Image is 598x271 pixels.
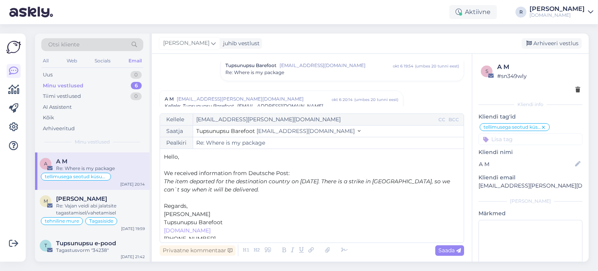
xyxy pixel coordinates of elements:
div: [DATE] 20:14 [120,181,145,187]
div: Minu vestlused [43,82,83,90]
div: Socials [93,56,112,66]
span: Kellele : [165,103,181,109]
div: [PERSON_NAME] [529,6,585,12]
span: s [485,68,488,74]
div: juhib vestlust [220,39,260,48]
span: tellimusega seotud küsumus [45,174,107,179]
div: Web [65,56,79,66]
a: [PERSON_NAME][DOMAIN_NAME] [529,6,593,18]
div: A M [497,62,580,72]
span: [EMAIL_ADDRESS][PERSON_NAME][DOMAIN_NAME] [177,96,332,103]
div: [PERSON_NAME] [478,198,582,205]
div: BCC [447,116,461,123]
button: Tupsunupsu Barefoot [EMAIL_ADDRESS][DOMAIN_NAME] [196,127,361,135]
span: Tupsunupsu Barefoot [196,128,255,135]
input: Lisa nimi [479,160,573,168]
div: Arhiveeritud [43,125,75,133]
div: ( umbes 20 tunni eest ) [415,63,459,69]
div: Privaatne kommentaar [160,245,236,256]
div: AI Assistent [43,103,72,111]
div: Arhiveeri vestlus [522,38,582,49]
div: [DATE] 21:42 [121,254,145,260]
div: Pealkiri [160,137,193,149]
div: Tagastusvorm "34238" [56,247,145,254]
div: Kliendi info [478,101,582,108]
span: [PERSON_NAME] [163,39,209,48]
span: [EMAIL_ADDRESS][DOMAIN_NAME] [280,62,393,69]
div: All [41,56,50,66]
span: Regards, [164,202,188,209]
p: Kliendi email [478,174,582,182]
span: Saada [438,247,461,254]
span: A M [56,158,67,165]
div: CC [437,116,447,123]
div: Saatja [160,126,193,137]
span: [EMAIL_ADDRESS][DOMAIN_NAME] [257,128,355,135]
p: Kliendi tag'id [478,113,582,121]
span: Tupsunupsu Barefoot [225,62,276,69]
span: Re: Where is my package [225,69,284,76]
div: 6 [131,82,142,90]
div: Email [127,56,143,66]
span: [PHONE_NUMBER] [164,235,216,242]
div: R [515,7,526,18]
p: [EMAIL_ADDRESS][PERSON_NAME][DOMAIN_NAME] [478,182,582,190]
div: Re: Vajan veidi abi jalatsite tagastamisel/vahetamisel [56,202,145,216]
div: [DOMAIN_NAME] [529,12,585,18]
div: 0 [130,71,142,79]
span: M [44,198,48,204]
span: Minu vestlused [75,138,110,145]
span: A [44,161,47,166]
span: Otsi kliente [48,41,79,49]
div: Kõik [43,114,54,122]
div: ( umbes 20 tunni eest ) [354,97,398,103]
p: Märkmed [478,209,582,218]
div: # sn349wly [497,72,580,80]
div: Tiimi vestlused [43,92,81,100]
p: Kliendi nimi [478,148,582,156]
div: [DATE] 19:59 [121,226,145,232]
span: Mai Triin Puström [56,195,107,202]
div: Kellele [160,114,193,125]
span: Tupsunupsu Barefoot [183,103,234,109]
span: Tagasiside [89,219,113,223]
div: okt 6 20:14 [332,97,353,103]
span: Tupsunupsu e-pood [56,240,116,247]
span: Hello, [164,153,179,160]
div: Re: Where is my package [56,165,145,172]
div: okt 6 19:54 [393,63,413,69]
input: Recepient... [193,114,437,125]
span: The item departed for the destination country on [DATE]. There is a strike in [GEOGRAPHIC_DATA], ... [164,178,452,193]
span: [EMAIL_ADDRESS][DOMAIN_NAME] [237,103,323,109]
input: Lisa tag [478,133,582,145]
span: Tupsunupsu Barefoot [164,219,223,226]
span: A M [165,96,174,103]
div: Aktiivne [449,5,497,19]
span: We received information from Deutsche Post: [164,170,290,177]
img: Askly Logo [6,40,21,55]
a: [DOMAIN_NAME] [164,227,211,234]
span: tellimusega seotud küsumus [484,125,541,129]
div: 0 [130,92,142,100]
span: [PERSON_NAME] [164,211,210,218]
span: T [44,243,47,248]
input: Write subject here... [193,137,464,149]
div: Uus [43,71,53,79]
span: tehniline mure [45,219,79,223]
